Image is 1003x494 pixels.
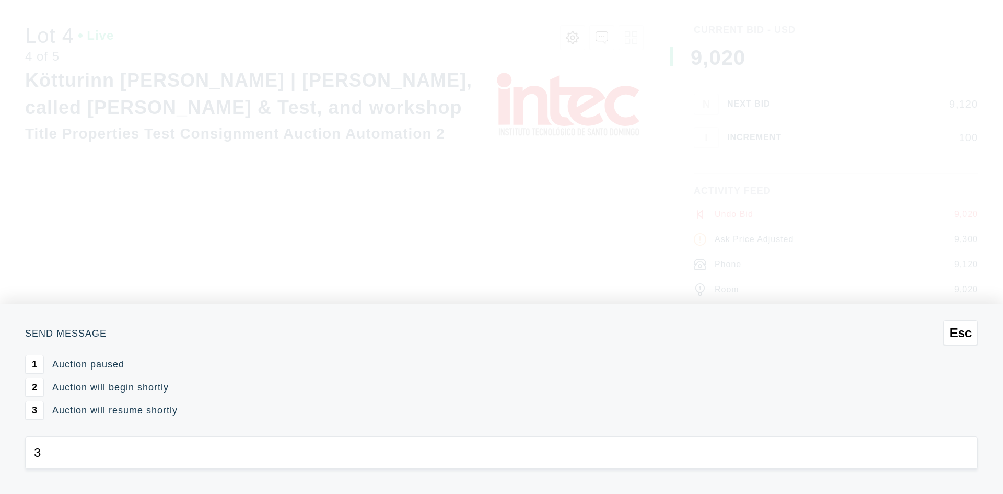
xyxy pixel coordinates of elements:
[25,355,978,374] div: Auction paused
[25,401,44,420] button: 3
[943,320,978,346] button: Esc
[25,378,44,397] button: 2
[25,329,978,338] div: Send Message
[25,436,978,469] input: [M] Type in a custom message, Enter to submit
[32,405,37,416] span: 3
[32,382,37,393] span: 2
[25,355,44,374] button: 1
[950,326,972,340] span: Esc
[25,378,978,397] div: Auction will begin shortly
[25,401,978,420] div: Auction will resume shortly
[32,359,37,370] span: 1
